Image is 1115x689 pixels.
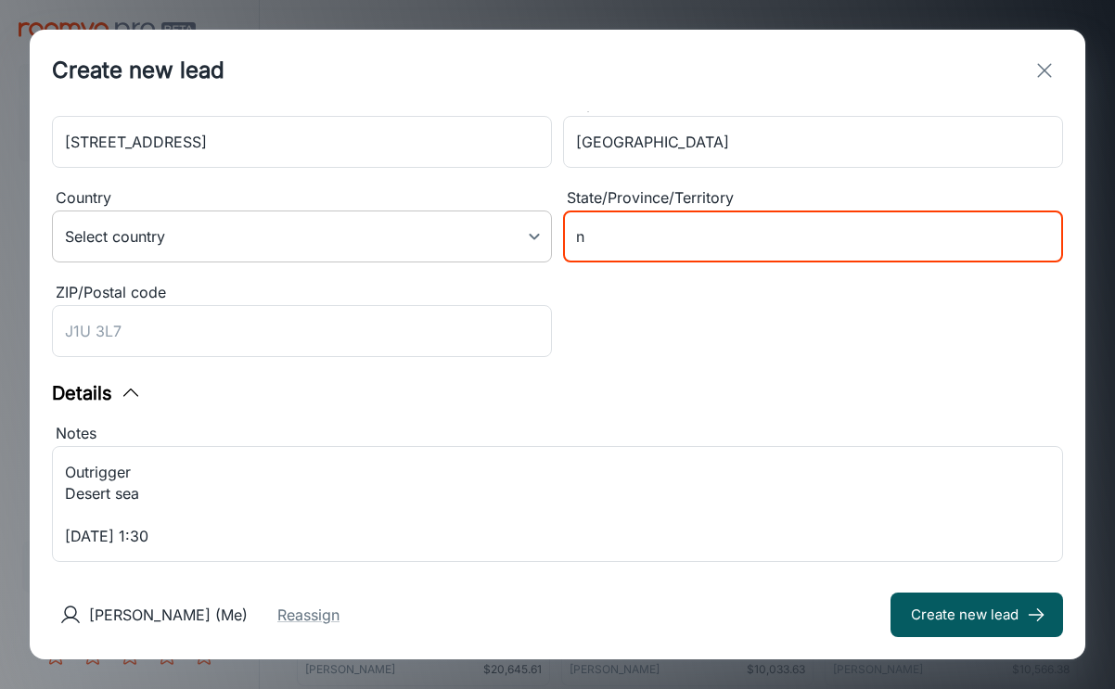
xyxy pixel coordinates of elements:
[891,593,1063,637] button: Create new lead
[277,604,340,626] button: Reassign
[563,186,1063,211] div: State/Province/Territory
[52,379,142,407] button: Details
[52,54,224,87] h1: Create new lead
[89,604,248,626] p: [PERSON_NAME] (Me)
[1026,52,1063,89] button: exit
[52,211,552,262] div: Select country
[52,305,552,357] input: J1U 3L7
[52,186,552,211] div: Country
[65,462,1050,547] textarea: Denser, low pile, light beige or tan Outrigger Desert sea [DATE] 1:30
[52,116,552,168] input: 2412 Northwest Passage
[52,281,552,305] div: ZIP/Postal code
[563,211,1063,262] input: YU
[563,116,1063,168] input: Whitehorse
[52,422,1063,446] div: Notes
